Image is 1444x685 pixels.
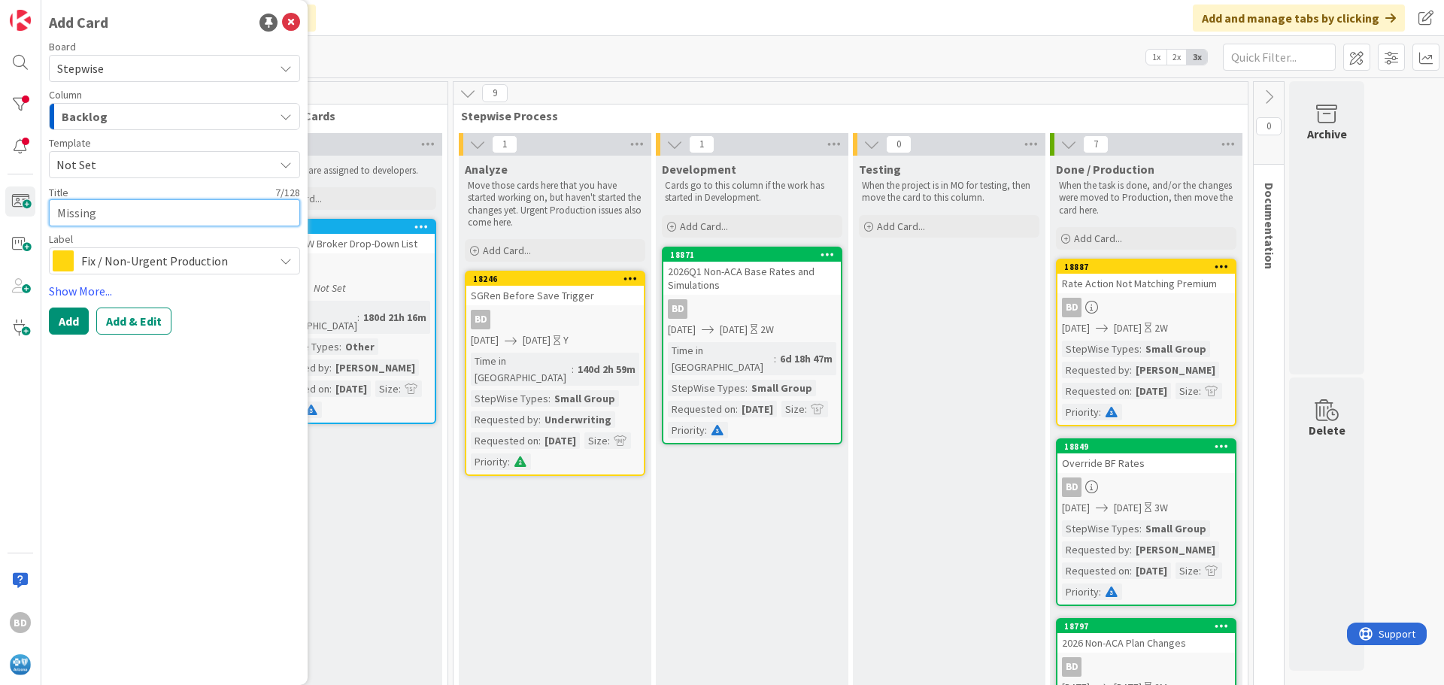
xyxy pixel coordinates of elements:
div: BD [663,299,841,319]
div: [PERSON_NAME] [332,359,419,376]
div: Size [781,401,805,417]
span: Development [662,162,736,177]
span: [DATE] [1062,500,1090,516]
span: : [1139,520,1142,537]
div: 18887 [1057,260,1235,274]
span: 3x [1187,50,1207,65]
div: 140d 2h 59m [574,361,639,377]
span: : [805,401,807,417]
div: Time in [GEOGRAPHIC_DATA] [262,301,357,334]
span: Documentation [1262,183,1277,269]
span: [DATE] [1114,500,1142,516]
div: 188712026Q1 Non-ACA Base Rates and Simulations [663,248,841,295]
div: Requested by [471,411,538,428]
a: 188712026Q1 Non-ACA Base Rates and SimulationsBD[DATE][DATE]2WTime in [GEOGRAPHIC_DATA]:6d 18h 47... [662,247,842,444]
span: : [608,432,610,449]
div: Size [584,432,608,449]
div: 17951 [257,220,435,234]
a: Show More... [49,282,300,300]
a: 18246SGRen Before Save TriggerBD[DATE][DATE]YTime in [GEOGRAPHIC_DATA]:140d 2h 59mStepWise Types:... [465,271,645,476]
div: Override BF Rates [1057,453,1235,473]
span: Assigned Cards [252,108,429,123]
div: Small Group [748,380,816,396]
input: Quick Filter... [1223,44,1336,71]
span: Testing [859,162,901,177]
span: : [538,432,541,449]
div: [DATE] [738,401,777,417]
span: [DATE] [668,322,696,338]
div: 17951 [264,222,435,232]
span: 0 [1256,117,1282,135]
div: 18849 [1057,440,1235,453]
div: [DATE] [1132,562,1171,579]
span: : [339,338,341,355]
div: Y [563,332,569,348]
div: 18849Override BF Rates [1057,440,1235,473]
span: : [548,390,551,407]
p: Cards go to this column if the work has started in Development. [665,180,839,205]
span: [DATE] [523,332,551,348]
button: Add [49,308,89,335]
div: BD [1062,477,1081,497]
p: When the task is done, and/or the changes were moved to Production, then move the card here. [1059,180,1233,217]
a: 18849Override BF RatesBD[DATE][DATE]3WStepWise Types:Small GroupRequested by:[PERSON_NAME]Request... [1056,438,1236,606]
span: [DATE] [1114,320,1142,336]
span: : [1099,583,1101,600]
span: Not Set [56,155,262,174]
div: Requested on [471,432,538,449]
span: Support [32,2,68,20]
textarea: Missing [49,199,300,226]
div: Time in [GEOGRAPHIC_DATA] [471,353,572,386]
div: 18887 [1064,262,1235,272]
span: Add Card... [877,220,925,233]
img: Visit kanbanzone.com [10,10,31,31]
span: : [399,380,401,397]
div: 3W [1154,500,1168,516]
span: Add Card... [483,244,531,257]
div: 7 / 128 [73,186,300,199]
span: 1 [689,135,714,153]
span: 1 [492,135,517,153]
div: Size [1176,562,1199,579]
span: : [1199,562,1201,579]
div: Size [1176,383,1199,399]
div: Rate Action Not Matching Premium [1057,274,1235,293]
span: : [1130,362,1132,378]
div: BD [668,299,687,319]
p: When the project is in MO for testing, then move the card to this column. [862,180,1036,205]
span: Stepwise Process [461,108,1229,123]
div: 18797 [1064,621,1235,632]
div: BD [1057,298,1235,317]
div: Add Card [49,11,108,34]
div: Small Group [551,390,619,407]
span: Stepwise [57,61,104,76]
span: : [508,453,510,470]
span: [DATE] [1062,320,1090,336]
span: Analyze [465,162,508,177]
div: Priority [1062,583,1099,600]
span: : [1130,562,1132,579]
div: Requested on [1062,383,1130,399]
div: Requested on [668,401,736,417]
span: : [538,411,541,428]
div: 18246 [473,274,644,284]
div: 18246SGRen Before Save Trigger [466,272,644,305]
div: Underwriting [541,411,615,428]
span: Add Card... [1074,232,1122,245]
div: Small Group [1142,341,1210,357]
span: : [745,380,748,396]
div: Small Group [1142,520,1210,537]
span: : [774,350,776,367]
button: Backlog [49,103,300,130]
span: [DATE] [471,332,499,348]
div: BD [471,310,490,329]
span: Done / Production [1056,162,1154,177]
div: Delete [1309,421,1345,439]
div: BD [1062,298,1081,317]
span: 7 [1083,135,1109,153]
span: : [1199,383,1201,399]
span: : [1139,341,1142,357]
p: These cards are assigned to developers. [259,165,433,177]
div: Requested by [1062,541,1130,558]
div: Archive [1307,125,1347,143]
